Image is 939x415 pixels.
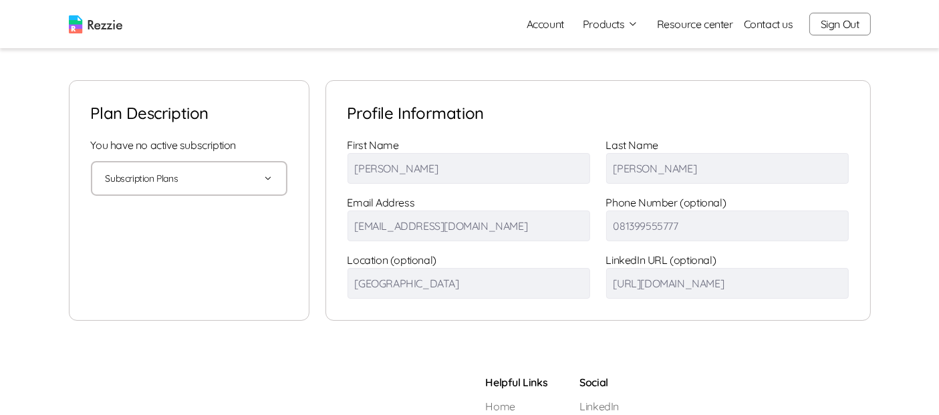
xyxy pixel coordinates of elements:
[348,138,399,152] label: First Name
[348,102,849,124] p: Profile Information
[579,398,628,414] a: LinkedIn
[69,15,122,33] img: logo
[486,374,548,390] h5: Helpful Links
[809,13,871,35] button: Sign Out
[606,253,716,267] label: LinkedIn URL (optional)
[348,196,415,209] label: Email Address
[106,162,273,194] button: Subscription Plans
[91,102,287,124] p: Plan description
[606,196,726,209] label: Phone Number (optional)
[516,11,575,37] a: Account
[579,374,628,390] h5: Social
[583,16,638,32] button: Products
[486,398,548,414] a: Home
[91,137,287,153] p: You have no active subscription
[657,16,733,32] a: Resource center
[348,253,436,267] label: Location (optional)
[606,138,658,152] label: Last Name
[744,16,793,32] a: Contact us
